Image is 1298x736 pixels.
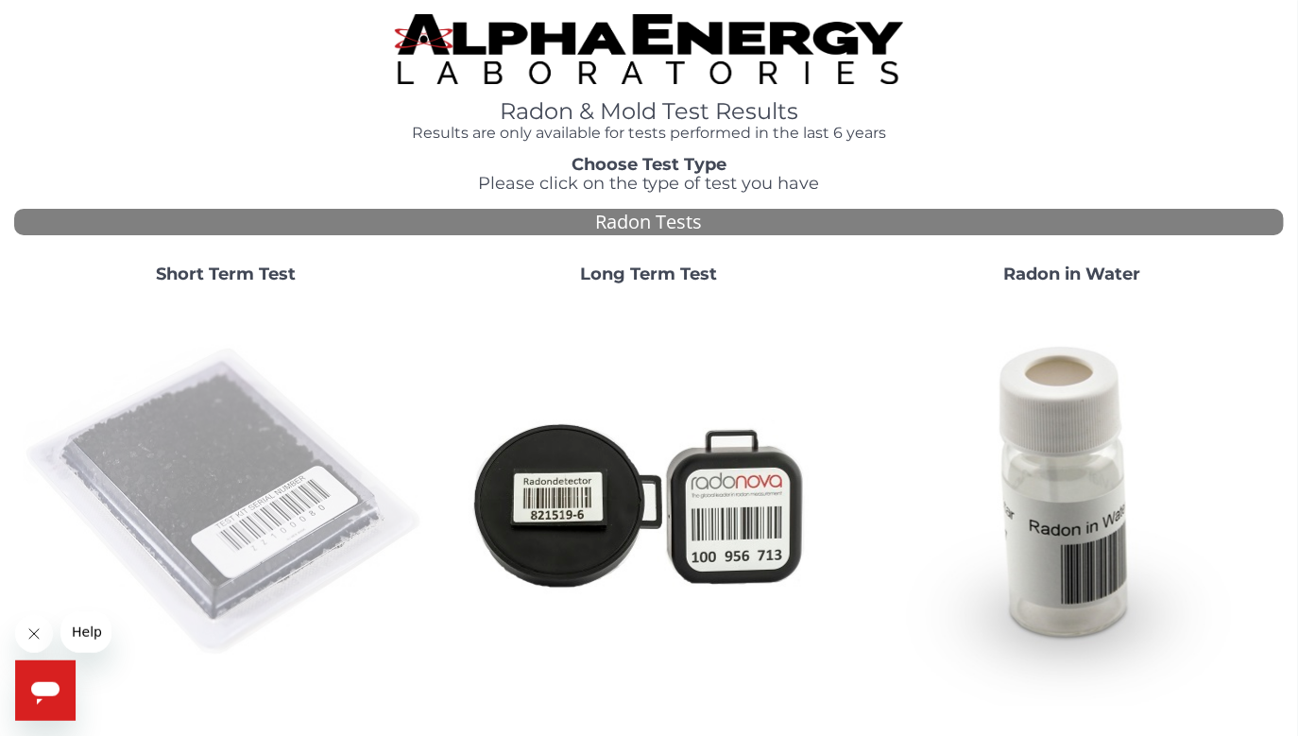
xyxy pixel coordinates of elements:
[15,660,76,721] iframe: Button to launch messaging window
[23,300,429,706] img: ShortTerm.jpg
[14,209,1284,236] div: Radon Tests
[479,173,820,194] span: Please click on the type of test you have
[60,611,111,653] iframe: Message from company
[395,14,903,84] img: TightCrop.jpg
[572,154,726,175] strong: Choose Test Type
[395,99,903,124] h1: Radon & Mold Test Results
[156,264,296,284] strong: Short Term Test
[395,125,903,142] h4: Results are only available for tests performed in the last 6 years
[581,264,718,284] strong: Long Term Test
[1004,264,1141,284] strong: Radon in Water
[15,615,53,653] iframe: Close message
[869,300,1275,706] img: RadoninWater.jpg
[446,300,852,706] img: Radtrak2vsRadtrak3.jpg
